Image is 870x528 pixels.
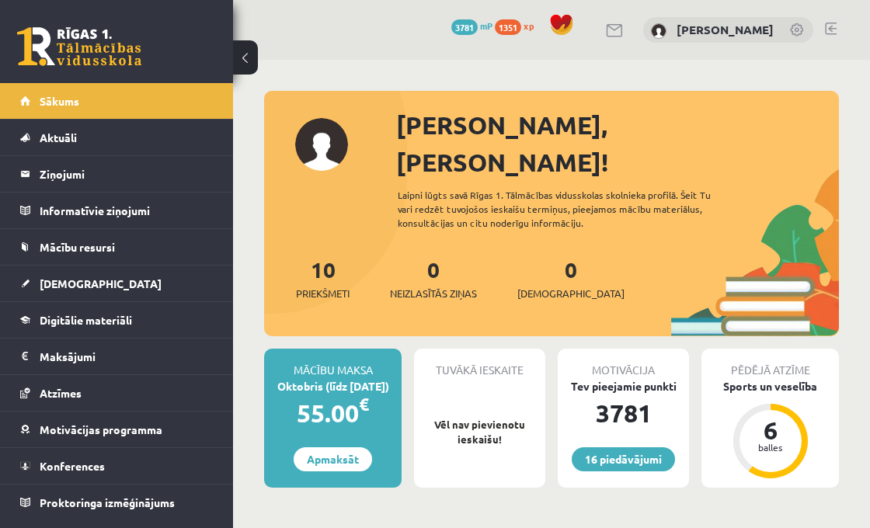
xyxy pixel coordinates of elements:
[651,23,666,39] img: Amanda Lorberga
[20,412,214,447] a: Motivācijas programma
[517,286,625,301] span: [DEMOGRAPHIC_DATA]
[40,339,214,374] legend: Maksājumi
[390,286,477,301] span: Neizlasītās ziņas
[20,302,214,338] a: Digitālie materiāli
[40,313,132,327] span: Digitālie materiāli
[20,120,214,155] a: Aktuāli
[480,19,492,32] span: mP
[40,276,162,290] span: [DEMOGRAPHIC_DATA]
[40,495,175,509] span: Proktoringa izmēģinājums
[359,393,369,415] span: €
[20,339,214,374] a: Maksājumi
[40,422,162,436] span: Motivācijas programma
[572,447,675,471] a: 16 piedāvājumi
[495,19,541,32] a: 1351 xp
[40,130,77,144] span: Aktuāli
[414,349,545,378] div: Tuvākā ieskaite
[20,156,214,192] a: Ziņojumi
[20,375,214,411] a: Atzīmes
[294,447,372,471] a: Apmaksāt
[40,386,82,400] span: Atzīmes
[558,349,689,378] div: Motivācija
[747,443,794,452] div: balles
[40,193,214,228] legend: Informatīvie ziņojumi
[20,229,214,265] a: Mācību resursi
[396,106,839,181] div: [PERSON_NAME], [PERSON_NAME]!
[17,27,141,66] a: Rīgas 1. Tālmācības vidusskola
[264,394,402,432] div: 55.00
[390,255,477,301] a: 0Neizlasītās ziņas
[451,19,478,35] span: 3781
[677,22,774,37] a: [PERSON_NAME]
[20,193,214,228] a: Informatīvie ziņojumi
[451,19,492,32] a: 3781 mP
[524,19,534,32] span: xp
[20,83,214,119] a: Sākums
[747,418,794,443] div: 6
[40,94,79,108] span: Sākums
[296,255,350,301] a: 10Priekšmeti
[517,255,625,301] a: 0[DEMOGRAPHIC_DATA]
[701,349,839,378] div: Pēdējā atzīme
[20,448,214,484] a: Konferences
[40,459,105,473] span: Konferences
[40,240,115,254] span: Mācību resursi
[701,378,839,481] a: Sports un veselība 6 balles
[20,266,214,301] a: [DEMOGRAPHIC_DATA]
[296,286,350,301] span: Priekšmeti
[20,485,214,520] a: Proktoringa izmēģinājums
[40,156,214,192] legend: Ziņojumi
[264,349,402,378] div: Mācību maksa
[495,19,521,35] span: 1351
[558,378,689,394] div: Tev pieejamie punkti
[398,188,743,230] div: Laipni lūgts savā Rīgas 1. Tālmācības vidusskolas skolnieka profilā. Šeit Tu vari redzēt tuvojošo...
[558,394,689,432] div: 3781
[422,417,538,447] p: Vēl nav pievienotu ieskaišu!
[701,378,839,394] div: Sports un veselība
[264,378,402,394] div: Oktobris (līdz [DATE])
